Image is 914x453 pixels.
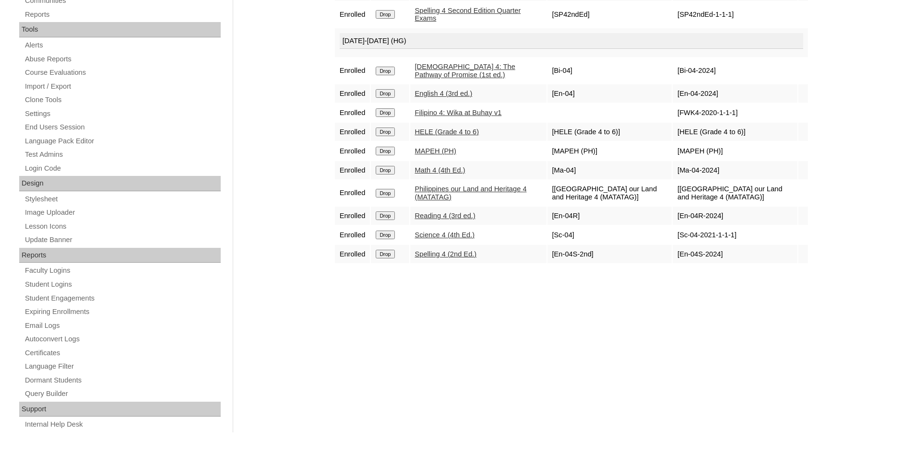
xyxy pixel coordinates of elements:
[547,226,672,244] td: [Sc-04]
[673,142,797,160] td: [MAPEH (PH)]
[673,104,797,122] td: [FWK4-2020-1-1-1]
[376,166,394,174] input: Drop
[24,193,221,205] a: Stylesheet
[24,135,221,147] a: Language Pack Editor
[415,147,456,155] a: MAPEH (PH)
[673,123,797,141] td: [HELE (Grade 4 to 6)]
[24,67,221,79] a: Course Evaluations
[547,2,672,27] td: [SP42ndEd]
[335,58,370,83] td: Enrolled
[376,250,394,258] input: Drop
[547,142,672,160] td: [MAPEH (PH)]
[24,388,221,400] a: Query Builder
[335,104,370,122] td: Enrolled
[415,185,527,201] a: Philippines our Land and Heritage 4 (MATATAG)
[376,147,394,155] input: Drop
[24,53,221,65] a: Abuse Reports
[547,180,672,206] td: [[GEOGRAPHIC_DATA] our Land and Heritage 4 (MATATAG)]
[19,248,221,263] div: Reports
[335,123,370,141] td: Enrolled
[673,161,797,179] td: [Ma-04-2024]
[547,58,672,83] td: [Bi-04]
[24,108,221,120] a: Settings
[335,207,370,225] td: Enrolled
[415,212,475,220] a: Reading 4 (3rd ed.)
[415,63,515,79] a: [DEMOGRAPHIC_DATA] 4: The Pathway of Promise (1st ed.)
[19,22,221,37] div: Tools
[673,2,797,27] td: [SP42ndEd-1-1-1]
[335,142,370,160] td: Enrolled
[24,234,221,246] a: Update Banner
[547,207,672,225] td: [En-04R]
[673,58,797,83] td: [Bi-04-2024]
[24,94,221,106] a: Clone Tools
[415,231,475,239] a: Science 4 (4th Ed.)
[24,39,221,51] a: Alerts
[24,81,221,93] a: Import / Export
[547,245,672,263] td: [En-04S-2nd]
[24,306,221,318] a: Expiring Enrollments
[547,123,672,141] td: [HELE (Grade 4 to 6)]
[24,149,221,161] a: Test Admins
[376,67,394,75] input: Drop
[24,320,221,332] a: Email Logs
[19,176,221,191] div: Design
[24,207,221,219] a: Image Uploader
[24,360,221,372] a: Language Filter
[415,7,521,23] a: Spelling 4 Second Edition Quarter Exams
[415,90,473,97] a: English 4 (3rd ed.)
[376,189,394,197] input: Drop
[24,279,221,290] a: Student Logins
[24,121,221,133] a: End Users Session
[673,245,797,263] td: [En-04S-2024]
[673,207,797,225] td: [En-04R-2024]
[19,402,221,417] div: Support
[415,128,479,136] a: HELE (Grade 4 to 6)
[335,84,370,103] td: Enrolled
[376,89,394,98] input: Drop
[415,250,477,258] a: Spelling 4 (2nd Ed.)
[335,2,370,27] td: Enrolled
[24,265,221,277] a: Faculty Logins
[24,347,221,359] a: Certificates
[376,211,394,220] input: Drop
[24,374,221,386] a: Dormant Students
[24,333,221,345] a: Autoconvert Logs
[673,226,797,244] td: [Sc-04-2021-1-1-1]
[335,226,370,244] td: Enrolled
[415,109,502,116] a: Filipino 4: Wika at Buhay v1
[673,180,797,206] td: [[GEOGRAPHIC_DATA] our Land and Heritage 4 (MATATAG)]
[335,161,370,179] td: Enrolled
[376,128,394,136] input: Drop
[24,9,221,21] a: Reports
[547,161,672,179] td: [Ma-04]
[376,10,394,19] input: Drop
[376,108,394,117] input: Drop
[24,292,221,304] a: Student Engagements
[335,180,370,206] td: Enrolled
[24,163,221,174] a: Login Code
[547,84,672,103] td: [En-04]
[376,231,394,239] input: Drop
[24,418,221,430] a: Internal Help Desk
[415,166,465,174] a: Math 4 (4th Ed.)
[24,221,221,232] a: Lesson Icons
[335,245,370,263] td: Enrolled
[673,84,797,103] td: [En-04-2024]
[340,33,803,49] div: [DATE]-[DATE] (HG)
